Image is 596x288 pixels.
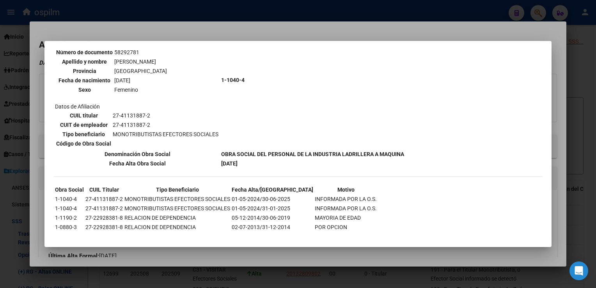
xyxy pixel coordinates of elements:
td: 1-0880-3 [55,223,84,231]
td: [GEOGRAPHIC_DATA] [114,67,204,75]
b: [DATE] [221,160,238,167]
th: Fecha Alta Obra Social [55,159,220,168]
td: 27-41131887-2 [85,204,123,213]
b: OBRA SOCIAL DEL PERSONAL DE LA INDUSTRIA LADRILLERA A MAQUINA [221,151,404,157]
td: INFORMADA POR LA O.S. [314,195,377,203]
td: [DATE] [114,76,204,85]
td: 27-41131887-2 [112,111,219,120]
td: RELACION DE DEPENDENCIA [124,213,231,222]
td: 27-41131887-2 [112,121,219,129]
th: Sexo [56,85,113,94]
th: Número de documento [56,48,113,57]
b: 1-1040-4 [221,77,245,83]
td: POR OPCION [314,223,377,231]
td: 1-1040-4 [55,195,84,203]
td: MONOTRIBUTISTAS EFECTORES SOCIALES [124,204,231,213]
td: RELACION DE DEPENDENCIA [124,223,231,231]
td: Datos personales Datos de Afiliación [55,11,220,149]
td: 1-1190-2 [55,213,84,222]
div: Open Intercom Messenger [569,261,588,280]
td: 1-1040-4 [55,204,84,213]
th: Apellido y nombre [56,57,113,66]
th: Denominación Obra Social [55,150,220,158]
th: Fecha Alta/[GEOGRAPHIC_DATA] [231,185,314,194]
th: Tipo Beneficiario [124,185,231,194]
td: MONOTRIBUTISTAS EFECTORES SOCIALES [112,130,219,139]
td: 27-22928381-8 [85,223,123,231]
td: 01-05-2024/31-01-2025 [231,204,314,213]
th: CUIT de empleador [56,121,112,129]
td: 58292781 [114,48,204,57]
td: 05-12-2014/30-06-2019 [231,213,314,222]
td: 02-07-2013/31-12-2014 [231,223,314,231]
td: MONOTRIBUTISTAS EFECTORES SOCIALES [124,195,231,203]
td: 01-05-2024/30-06-2025 [231,195,314,203]
th: Tipo beneficiario [56,130,112,139]
th: Código de Obra Social [56,139,112,148]
th: Provincia [56,67,113,75]
th: Obra Social [55,185,84,194]
th: CUIL titular [56,111,112,120]
th: CUIL Titular [85,185,123,194]
td: [PERSON_NAME] [114,57,204,66]
td: MAYORIA DE EDAD [314,213,377,222]
td: INFORMADA POR LA O.S. [314,204,377,213]
td: Femenino [114,85,204,94]
th: Fecha de nacimiento [56,76,113,85]
td: 27-41131887-2 [85,195,123,203]
td: 27-22928381-8 [85,213,123,222]
th: Motivo [314,185,377,194]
